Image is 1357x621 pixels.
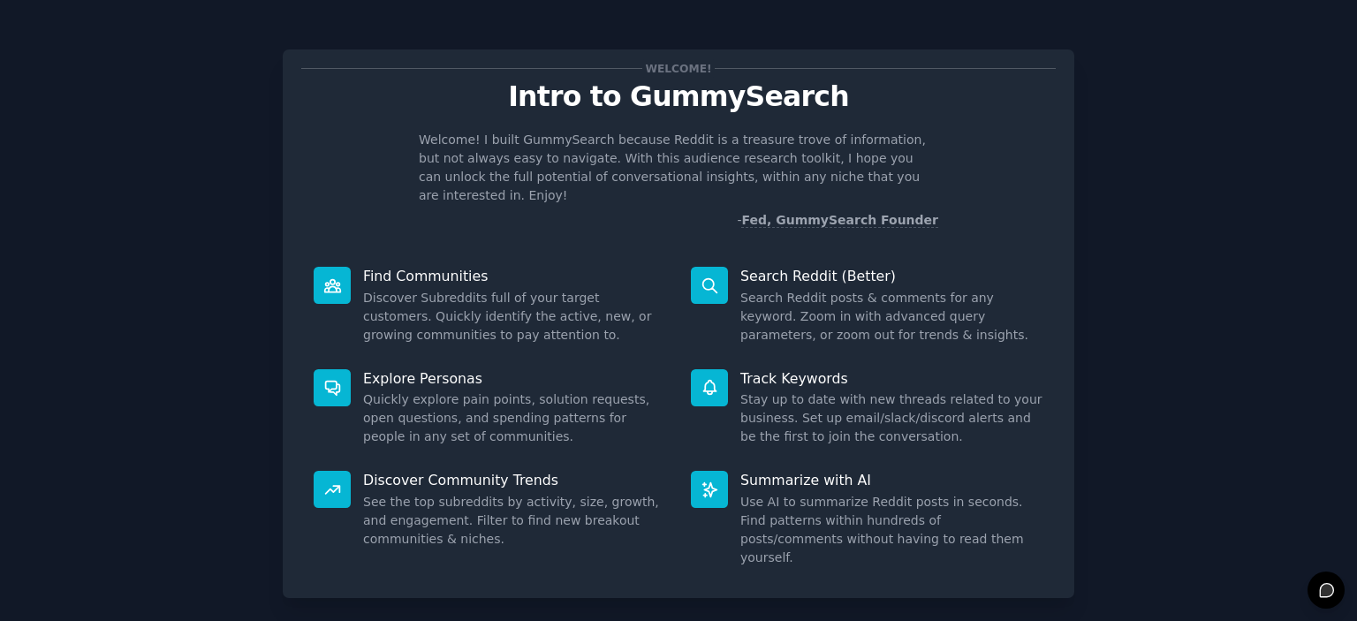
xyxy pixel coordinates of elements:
[363,493,666,549] dd: See the top subreddits by activity, size, growth, and engagement. Filter to find new breakout com...
[740,471,1043,489] p: Summarize with AI
[740,390,1043,446] dd: Stay up to date with new threads related to your business. Set up email/slack/discord alerts and ...
[740,493,1043,567] dd: Use AI to summarize Reddit posts in seconds. Find patterns within hundreds of posts/comments with...
[737,211,938,230] div: -
[363,369,666,388] p: Explore Personas
[642,59,715,78] span: Welcome!
[419,131,938,205] p: Welcome! I built GummySearch because Reddit is a treasure trove of information, but not always ea...
[741,213,938,228] a: Fed, GummySearch Founder
[363,267,666,285] p: Find Communities
[363,471,666,489] p: Discover Community Trends
[740,289,1043,345] dd: Search Reddit posts & comments for any keyword. Zoom in with advanced query parameters, or zoom o...
[363,289,666,345] dd: Discover Subreddits full of your target customers. Quickly identify the active, new, or growing c...
[363,390,666,446] dd: Quickly explore pain points, solution requests, open questions, and spending patterns for people ...
[740,267,1043,285] p: Search Reddit (Better)
[740,369,1043,388] p: Track Keywords
[301,81,1056,112] p: Intro to GummySearch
